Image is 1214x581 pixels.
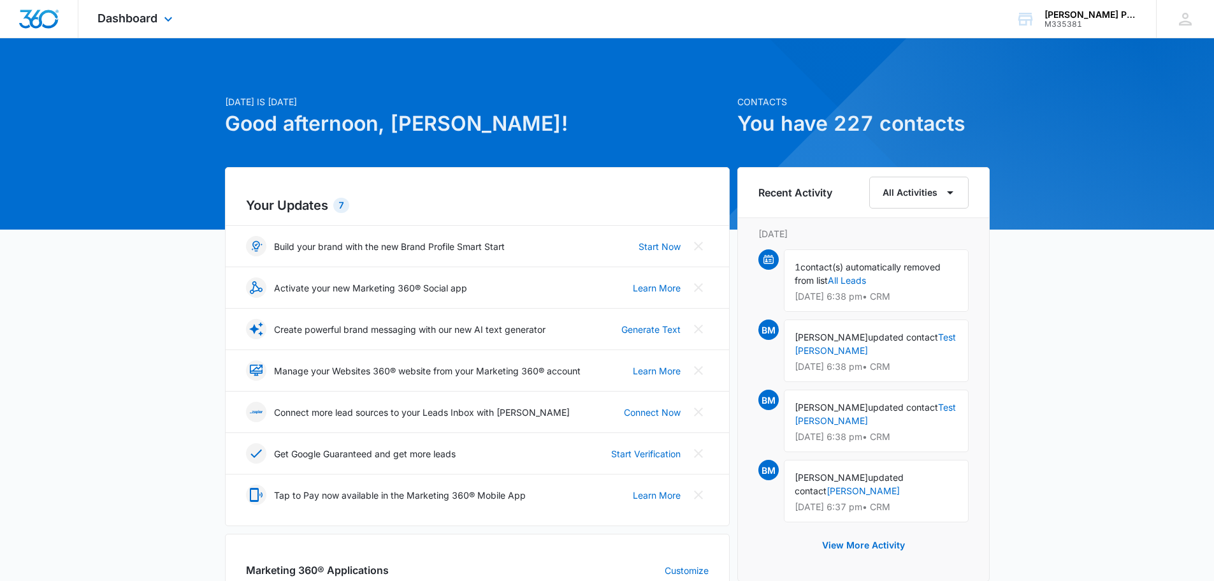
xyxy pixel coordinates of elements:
a: Start Verification [611,447,681,460]
a: Generate Text [621,323,681,336]
p: Manage your Websites 360® website from your Marketing 360® account [274,364,581,378]
button: Close [688,402,709,422]
h1: Good afternoon, [PERSON_NAME]! [225,108,730,139]
p: [DATE] 6:38 pm • CRM [795,432,958,441]
h2: Your Updates [246,196,709,215]
a: Learn More [633,364,681,378]
a: [PERSON_NAME] [827,485,900,496]
button: Close [688,277,709,298]
p: [DATE] [758,227,969,240]
p: Create powerful brand messaging with our new AI text generator [274,323,546,336]
div: account id [1044,20,1138,29]
a: Learn More [633,489,681,502]
a: Customize [665,564,709,577]
p: [DATE] is [DATE] [225,95,730,108]
button: Close [688,485,709,505]
p: Activate your new Marketing 360® Social app [274,281,467,295]
span: [PERSON_NAME] [795,402,868,413]
p: [DATE] 6:37 pm • CRM [795,503,958,511]
button: All Activities [869,177,969,209]
span: contact(s) automatically removed from list [795,261,941,286]
div: 7 [333,198,349,213]
span: BM [758,460,779,480]
button: Close [688,360,709,381]
button: View More Activity [809,530,918,561]
a: All Leads [828,275,866,286]
button: Close [688,443,709,464]
span: updated contact [868,332,938,342]
a: Start Now [639,240,681,253]
span: BM [758,320,779,340]
h2: Marketing 360® Applications [246,563,389,578]
span: Dashboard [98,11,157,25]
span: [PERSON_NAME] [795,472,868,483]
p: Get Google Guaranteed and get more leads [274,447,456,460]
p: Contacts [737,95,990,108]
div: account name [1044,10,1138,20]
h6: Recent Activity [758,185,832,200]
p: Connect more lead sources to your Leads Inbox with [PERSON_NAME] [274,406,570,419]
h1: You have 227 contacts [737,108,990,139]
span: [PERSON_NAME] [795,332,868,342]
p: Build your brand with the new Brand Profile Smart Start [274,240,505,253]
p: Tap to Pay now available in the Marketing 360® Mobile App [274,489,526,502]
a: Connect Now [624,406,681,419]
button: Close [688,319,709,339]
button: Close [688,236,709,256]
span: updated contact [868,402,938,413]
span: BM [758,390,779,410]
p: [DATE] 6:38 pm • CRM [795,362,958,371]
span: 1 [795,261,800,272]
p: [DATE] 6:38 pm • CRM [795,292,958,301]
a: Learn More [633,281,681,295]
